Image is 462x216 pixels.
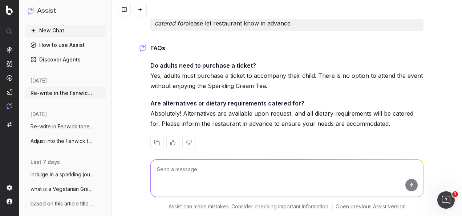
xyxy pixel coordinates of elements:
[169,203,329,210] p: Assist can make mistakes. Consider checking important information.
[150,44,165,52] strong: FAQs
[7,75,12,81] img: Activation
[7,61,12,67] img: Intelligence
[139,44,146,52] img: Botify assist logo
[25,87,106,99] button: Re-write in the Fenwick tone of voice: A
[31,159,60,166] span: last 7 days
[7,199,12,204] img: My account
[31,77,47,84] span: [DATE]
[25,183,106,195] button: what is a Vegetarian Graze Cup?
[7,122,12,127] img: Switch project
[150,62,256,69] strong: Do adults need to purchase a ticket?
[25,39,106,51] a: How to use Assist
[25,198,106,209] button: based on this article title: 12 weekends
[25,135,106,147] button: Adjust into the Fenwick tone of voice:
[31,137,94,145] span: Adjust into the Fenwick tone of voice:
[336,203,406,210] a: Open previous Assist version
[7,103,12,109] img: Assist
[37,6,56,16] h1: Assist
[31,89,94,97] span: Re-write in the Fenwick tone of voice: A
[31,111,47,118] span: [DATE]
[25,121,106,132] button: Re-write in Fenwick tone of voice: Look
[7,89,12,95] img: Studio
[31,185,94,193] span: what is a Vegetarian Graze Cup?
[31,171,94,178] span: Indulge in a sparkling journey with Grem
[452,191,458,197] span: 1
[28,7,34,14] img: Assist
[150,60,423,91] p: Yes, adults must purchase a ticket to accompany their child. There is no option to attend the eve...
[437,191,455,209] iframe: Intercom live chat
[150,98,423,129] p: Absolutely! Alternatives are available upon request, and all dietary requirements will be catered...
[7,47,12,53] img: Analytics
[25,54,106,65] a: Discover Agents
[25,169,106,180] button: Indulge in a sparkling journey with Grem
[25,25,106,36] button: New Chat
[31,123,94,130] span: Re-write in Fenwick tone of voice: Look
[6,5,13,15] img: Botify logo
[31,200,94,207] span: based on this article title: 12 weekends
[28,6,103,16] button: Assist
[7,185,12,191] img: Setting
[150,100,304,107] strong: Are alternatives or dietary requirements catered for?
